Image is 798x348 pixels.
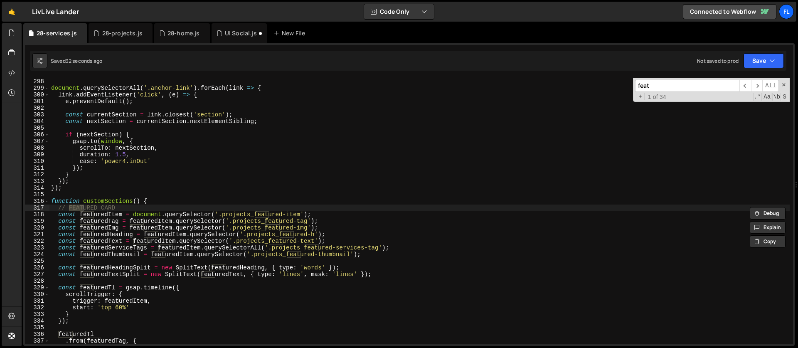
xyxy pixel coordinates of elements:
[37,29,77,37] div: 28-services.js
[751,80,763,92] span: ​
[2,2,22,22] a: 🤙
[25,191,49,198] div: 315
[25,118,49,125] div: 304
[25,91,49,98] div: 300
[25,278,49,284] div: 328
[25,238,49,244] div: 322
[25,244,49,251] div: 323
[750,235,786,248] button: Copy
[25,264,49,271] div: 326
[635,80,739,92] input: Search for
[25,251,49,258] div: 324
[51,57,102,64] div: Saved
[25,298,49,304] div: 331
[25,105,49,111] div: 302
[32,7,79,17] div: LivLive Lander
[25,291,49,298] div: 330
[636,93,645,100] span: Toggle Replace mode
[763,93,771,101] span: CaseSensitive Search
[25,211,49,218] div: 318
[739,80,751,92] span: ​
[779,4,794,19] a: Fl
[697,57,739,64] div: Not saved to prod
[25,198,49,205] div: 316
[25,165,49,171] div: 311
[25,311,49,318] div: 333
[273,29,308,37] div: New File
[25,218,49,225] div: 319
[744,53,784,68] button: Save
[25,111,49,118] div: 303
[750,207,786,220] button: Debug
[25,125,49,131] div: 305
[25,304,49,311] div: 332
[25,318,49,324] div: 334
[25,178,49,185] div: 313
[66,57,102,64] div: 32 seconds ago
[645,94,670,100] span: 1 of 34
[225,29,257,37] div: UI Social.js
[25,331,49,338] div: 336
[364,4,434,19] button: Code Only
[25,138,49,145] div: 307
[25,271,49,278] div: 327
[25,85,49,91] div: 299
[762,80,779,92] span: Alt-Enter
[772,93,781,101] span: Whole Word Search
[750,221,786,234] button: Explain
[25,158,49,165] div: 310
[753,93,762,101] span: RegExp Search
[25,324,49,331] div: 335
[25,225,49,231] div: 320
[25,231,49,238] div: 321
[102,29,143,37] div: 28-projects.js
[25,171,49,178] div: 312
[25,185,49,191] div: 314
[25,151,49,158] div: 309
[25,98,49,105] div: 301
[25,338,49,344] div: 337
[25,78,49,85] div: 298
[25,284,49,291] div: 329
[25,145,49,151] div: 308
[782,93,787,101] span: Search In Selection
[683,4,776,19] a: Connected to Webflow
[25,131,49,138] div: 306
[25,258,49,264] div: 325
[25,205,49,211] div: 317
[167,29,200,37] div: 28-home.js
